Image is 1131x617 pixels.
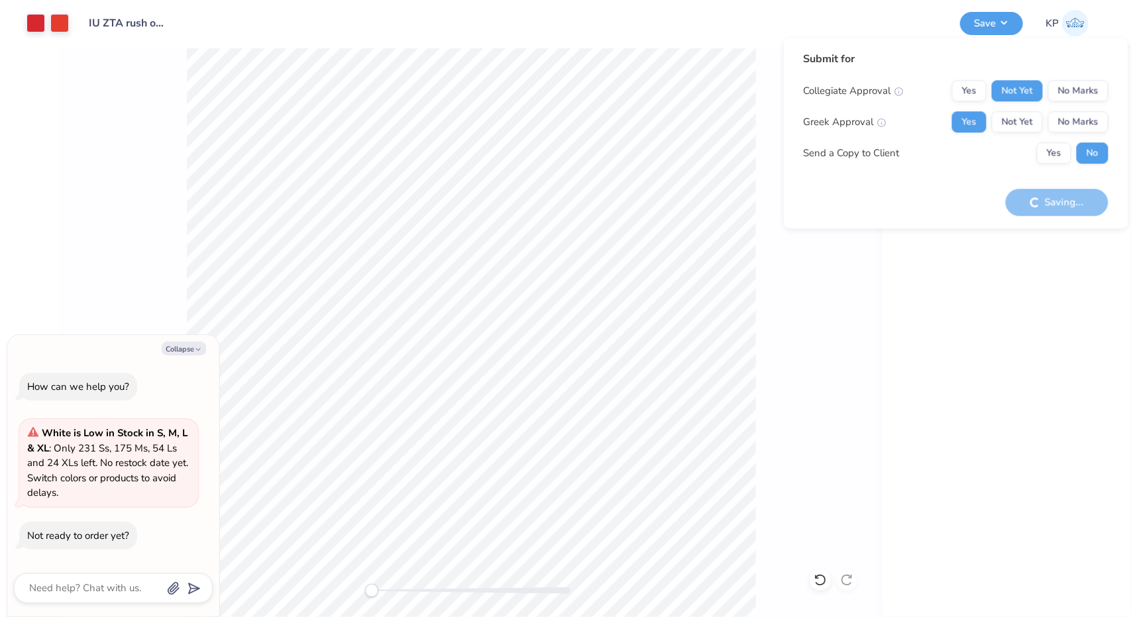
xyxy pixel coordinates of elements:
div: Not ready to order yet? [27,529,129,542]
div: Submit for [804,51,1108,67]
button: Yes [952,80,987,101]
button: Collapse [162,342,206,356]
input: Untitled Design [79,10,176,36]
span: : Only 231 Ss, 175 Ms, 54 Ls and 24 XLs left. No restock date yet. Switch colors or products to a... [27,426,188,499]
strong: White is Low in Stock in S, M, L & XL [27,426,188,455]
button: Not Yet [992,111,1043,132]
div: Accessibility label [365,584,378,597]
button: Yes [1037,142,1071,164]
img: Keely Page [1062,10,1089,36]
div: Greek Approval [804,115,887,130]
button: No Marks [1048,80,1108,101]
div: Collegiate Approval [804,83,904,99]
button: Not Yet [992,80,1043,101]
button: Save [960,12,1023,35]
button: No Marks [1048,111,1108,132]
div: Send a Copy to Client [804,146,900,161]
button: Yes [952,111,987,132]
span: KP [1046,16,1059,31]
div: How can we help you? [27,380,129,393]
button: No [1077,142,1108,164]
a: KP [1040,10,1095,36]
